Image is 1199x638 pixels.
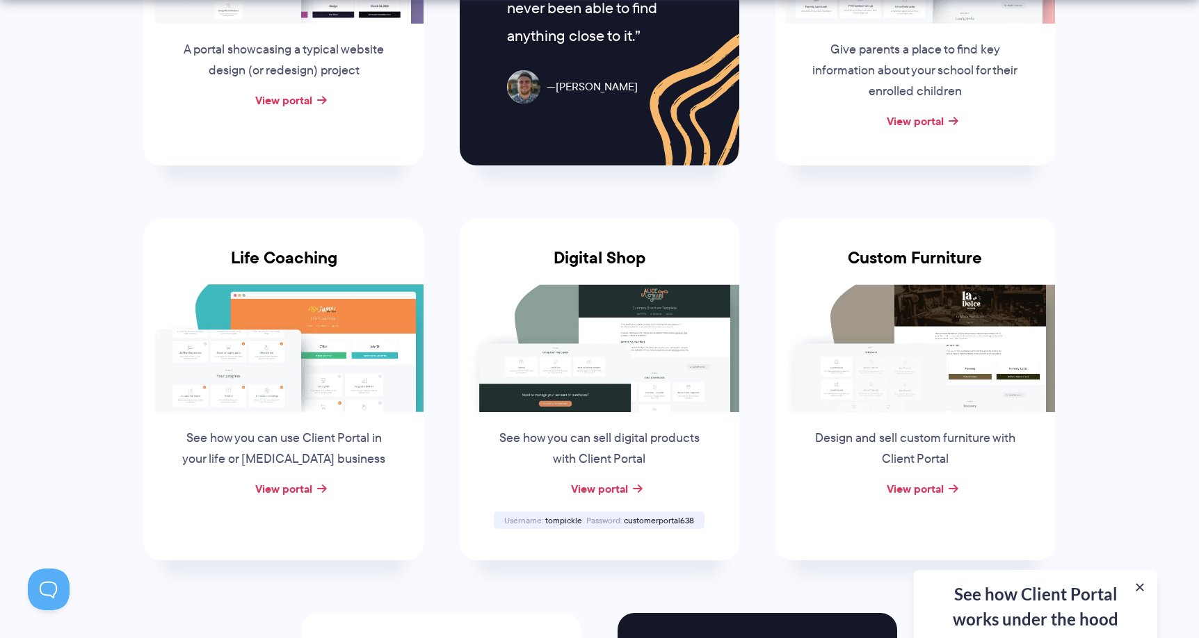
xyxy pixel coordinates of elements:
[255,480,312,497] a: View portal
[586,514,622,526] span: Password
[887,480,944,497] a: View portal
[28,569,70,610] iframe: Toggle Customer Support
[460,248,739,284] h3: Digital Shop
[144,248,424,284] h3: Life Coaching
[547,77,638,97] span: [PERSON_NAME]
[178,40,389,81] p: A portal showcasing a typical website design (or redesign) project
[494,428,705,470] p: See how you can sell digital products with Client Portal
[775,248,1055,284] h3: Custom Furniture
[810,428,1021,470] p: Design and sell custom furniture with Client Portal
[255,92,312,108] a: View portal
[810,40,1021,102] p: Give parents a place to find key information about your school for their enrolled children
[887,113,944,129] a: View portal
[624,514,694,526] span: customerportal638
[504,514,543,526] span: Username
[571,480,628,497] a: View portal
[178,428,389,470] p: See how you can use Client Portal in your life or [MEDICAL_DATA] business
[545,514,582,526] span: tompickle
